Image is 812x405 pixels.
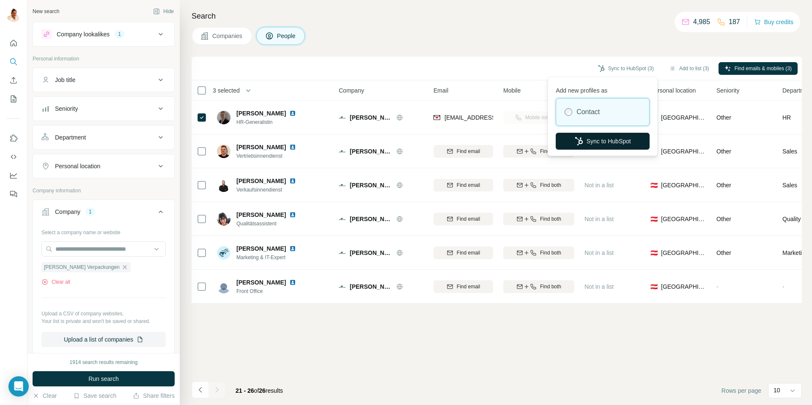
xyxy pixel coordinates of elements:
[350,147,392,156] span: [PERSON_NAME] Verpackungen
[661,147,706,156] span: [GEOGRAPHIC_DATA]
[236,254,306,261] span: Marketing & IT-Expert
[433,246,493,259] button: Find email
[782,113,791,122] span: HR
[147,5,180,18] button: Hide
[661,181,706,189] span: [GEOGRAPHIC_DATA]
[33,127,174,148] button: Department
[782,181,797,189] span: Sales
[217,280,230,293] img: Avatar
[540,283,561,290] span: Find both
[716,86,739,95] span: Seniority
[33,24,174,44] button: Company lookalikes1
[217,212,230,226] img: Avatar
[350,181,392,189] span: [PERSON_NAME] Verpackungen
[721,386,761,395] span: Rows per page
[7,91,20,107] button: My lists
[584,216,614,222] span: Not in a list
[33,202,174,225] button: Company1
[693,17,710,27] p: 4,985
[289,178,296,184] img: LinkedIn logo
[782,147,797,156] span: Sales
[650,215,658,223] span: 🇦🇹
[192,10,802,22] h4: Search
[650,282,658,291] span: 🇦🇹
[236,387,254,394] span: 21 - 26
[503,179,574,192] button: Find both
[7,36,20,51] button: Quick start
[88,375,119,383] span: Run search
[457,249,480,257] span: Find email
[584,182,614,189] span: Not in a list
[55,208,80,216] div: Company
[41,278,70,286] button: Clear all
[540,181,561,189] span: Find both
[339,283,346,290] img: Logo of Meier Verpackungen
[70,358,138,366] div: 1914 search results remaining
[55,76,75,84] div: Job title
[7,73,20,88] button: Enrich CSV
[556,83,650,95] p: Add new profiles as
[339,249,346,256] img: Logo of Meier Verpackungen
[444,114,593,121] span: [EMAIL_ADDRESS][PERSON_NAME][DOMAIN_NAME]
[503,213,574,225] button: Find both
[57,30,110,38] div: Company lookalikes
[350,249,392,257] span: [PERSON_NAME] Verpackungen
[236,186,306,194] span: Verkaufsinnendienst
[41,310,166,317] p: Upload a CSV of company websites.
[236,244,286,253] span: [PERSON_NAME]
[457,283,480,290] span: Find email
[782,283,785,290] span: -
[236,278,286,287] span: [PERSON_NAME]
[85,208,95,216] div: 1
[457,181,480,189] span: Find email
[289,144,296,151] img: LinkedIn logo
[339,86,364,95] span: Company
[115,30,124,38] div: 1
[236,220,306,227] span: Qualitätsassistent
[289,110,296,117] img: LinkedIn logo
[661,113,706,122] span: [GEOGRAPHIC_DATA]
[556,133,650,150] button: Sync to HubSpot
[592,62,660,75] button: Sync to HubSpot (3)
[7,54,20,69] button: Search
[716,249,731,256] span: Other
[729,17,740,27] p: 187
[41,317,166,325] p: Your list is private and won't be saved or shared.
[7,131,20,146] button: Use Surfe on LinkedIn
[540,148,561,155] span: Find both
[33,70,174,90] button: Job title
[650,181,658,189] span: 🇦🇹
[716,148,731,155] span: Other
[212,32,243,40] span: Companies
[457,215,480,223] span: Find email
[540,215,561,223] span: Find both
[735,65,792,72] span: Find emails & mobiles (3)
[236,118,306,126] span: HR-Generalistin
[433,86,448,95] span: Email
[433,280,493,293] button: Find email
[217,246,230,260] img: Avatar
[133,391,175,400] button: Share filters
[289,279,296,286] img: LinkedIn logo
[33,187,175,194] p: Company information
[650,86,696,95] span: Personal location
[774,386,780,394] p: 10
[213,86,240,95] span: 3 selected
[55,104,78,113] div: Seniority
[716,182,731,189] span: Other
[754,16,793,28] button: Buy credits
[236,177,286,185] span: [PERSON_NAME]
[433,113,440,122] img: provider findymail logo
[8,376,29,397] div: Open Intercom Messenger
[350,282,392,291] span: [PERSON_NAME] Verpackungen
[192,381,208,398] button: Navigate to previous page
[339,148,346,155] img: Logo of Meier Verpackungen
[236,109,286,118] span: [PERSON_NAME]
[7,186,20,202] button: Feedback
[33,55,175,63] p: Personal information
[33,156,174,176] button: Personal location
[663,62,715,75] button: Add to list (3)
[33,391,57,400] button: Clear
[289,245,296,252] img: LinkedIn logo
[584,249,614,256] span: Not in a list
